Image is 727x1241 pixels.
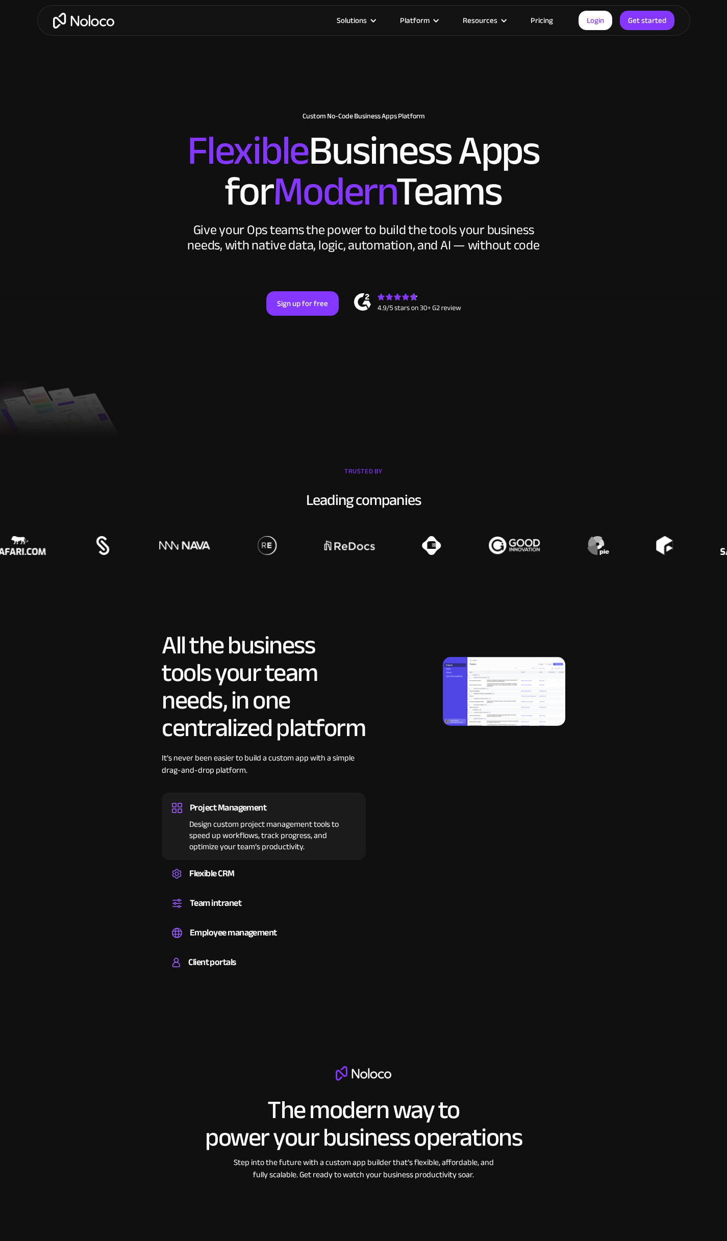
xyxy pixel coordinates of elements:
div: Create a custom CRM that you can adapt to your business’s needs, centralize your workflows, and m... [172,881,356,884]
div: Team intranet [190,896,241,911]
a: home [53,13,114,29]
h1: Custom No-Code Business Apps Platform [47,112,680,120]
div: Solutions [324,14,387,27]
a: Sign up for free [266,291,339,316]
a: Get started [620,11,674,30]
a: Login [579,11,612,30]
div: Step into the future with a custom app builder that’s flexible, affordable, and fully scalable. G... [229,1156,499,1181]
div: Resources [450,14,518,27]
div: Platform [400,14,430,27]
div: Give your Ops teams the power to build the tools your business needs, with native data, logic, au... [185,222,542,253]
div: Client portals [188,955,236,970]
div: Resources [463,14,497,27]
div: It’s never been easier to build a custom app with a simple drag-and-drop platform. [162,752,366,792]
div: Solutions [337,14,367,27]
div: Build a secure, fully-branded, and personalized client portal that lets your customers self-serve. [172,970,356,973]
div: Design custom project management tools to speed up workflows, track progress, and optimize your t... [172,816,356,852]
div: Set up a central space for your team to collaborate, share information, and stay up to date on co... [172,911,356,914]
div: Employee management [190,925,277,941]
div: Flexible CRM [189,866,235,881]
div: Platform [387,14,450,27]
a: Pricing [518,14,566,27]
span: Modern [273,154,396,230]
span: Flexible [187,113,309,189]
div: Easily manage employee information, track performance, and handle HR tasks from a single platform. [172,941,356,944]
h2: Business Apps for Teams [47,131,680,212]
div: Project Management [190,800,266,816]
h2: All the business tools your team needs, in one centralized platform [162,631,366,742]
h2: The modern way to power your business operations [205,1096,522,1151]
